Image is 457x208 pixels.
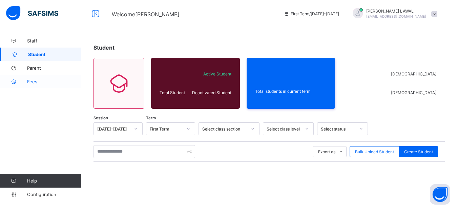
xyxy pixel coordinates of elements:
span: Active Student [191,71,231,76]
span: [DEMOGRAPHIC_DATA] [391,90,436,95]
span: Student [28,52,81,57]
span: Session [94,116,108,120]
span: session/term information [284,11,339,16]
span: [PERSON_NAME] LAWAL [366,8,426,14]
span: Configuration [27,192,81,197]
span: Fees [27,79,81,84]
span: Export as [318,149,335,154]
span: Staff [27,38,81,44]
img: safsims [6,6,58,20]
div: Select status [321,126,355,132]
span: Create Student [404,149,433,154]
span: Deactivated Student [191,90,231,95]
span: Bulk Upload Student [355,149,394,154]
span: Total students in current term [255,89,327,94]
span: [DEMOGRAPHIC_DATA] [391,71,436,76]
div: Select class section [202,126,247,132]
div: Total Student [158,88,189,97]
div: IBRAHIMLAWAL [346,8,441,19]
div: [DATE]-[DATE] [97,126,130,132]
span: Welcome [PERSON_NAME] [112,11,180,18]
span: Help [27,178,81,184]
span: [EMAIL_ADDRESS][DOMAIN_NAME] [366,14,426,18]
div: Select class level [267,126,301,132]
button: Open asap [430,184,450,205]
span: Student [94,44,115,51]
div: First Term [150,126,183,132]
span: Parent [27,65,81,71]
span: Term [146,116,156,120]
